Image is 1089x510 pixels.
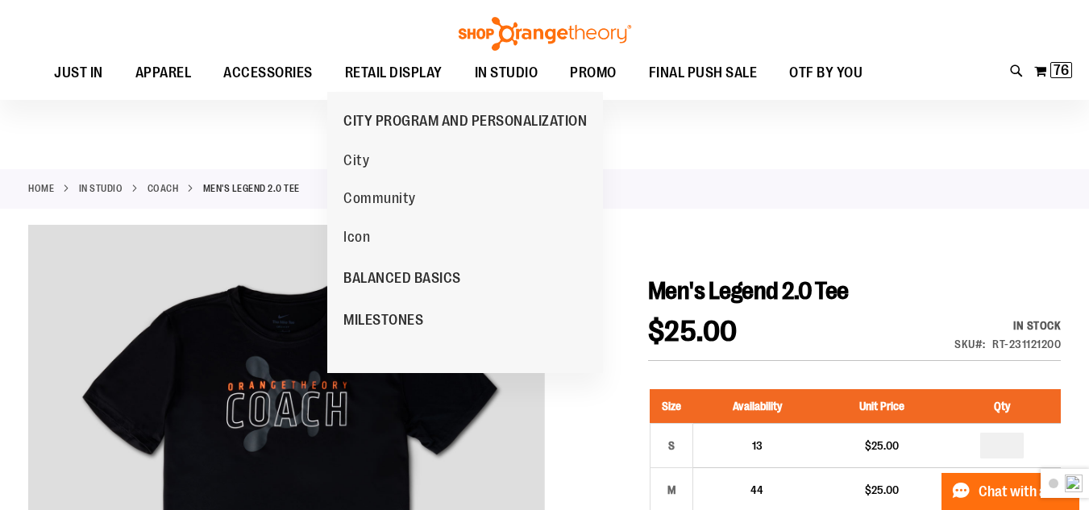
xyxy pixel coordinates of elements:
div: M [659,478,684,502]
a: CITY PROGRAM AND PERSONALIZATION [327,100,603,142]
th: Qty [943,389,1061,424]
a: IN STUDIO [459,55,555,91]
a: FINAL PUSH SALE [633,55,774,92]
th: Size [650,389,692,424]
div: $25.00 [829,482,934,498]
div: RT-231121200 [992,336,1061,352]
strong: Men's Legend 2.0 Tee [203,181,300,196]
span: APPAREL [135,55,192,91]
a: PROMO [554,55,633,92]
span: OTF BY YOU [789,55,862,91]
span: Community [343,190,416,210]
div: Availability [954,317,1061,334]
a: Home [28,181,54,196]
th: Unit Price [821,389,942,424]
span: FINAL PUSH SALE [649,55,758,91]
th: Availability [692,389,821,424]
span: BALANCED BASICS [343,270,461,290]
a: MILESTONES [327,299,439,341]
span: ACCESSORIES [223,55,313,91]
ul: RETAIL DISPLAY [327,92,603,373]
a: BALANCED BASICS [327,257,477,299]
span: JUST IN [54,55,103,91]
strong: SKU [954,338,986,350]
span: RETAIL DISPLAY [345,55,443,91]
div: $25.00 [829,437,934,454]
a: Coach [148,181,179,196]
a: RETAIL DISPLAY [329,55,459,92]
span: PROMO [570,55,617,91]
span: City [343,152,369,172]
span: IN STUDIO [475,55,538,91]
span: MILESTONES [343,312,423,332]
button: Chat with an Expert [941,473,1080,510]
a: OTF BY YOU [773,55,879,92]
span: 76 [1054,62,1069,78]
span: 44 [750,483,763,496]
img: Shop Orangetheory [456,17,634,51]
span: Chat with an Expert [979,484,1070,500]
span: Men's Legend 2.0 Tee [648,277,849,305]
span: 13 [752,439,763,452]
a: IN STUDIO [79,181,123,196]
a: ACCESSORIES [207,55,329,92]
div: S [659,433,684,458]
a: JUST IN [38,55,119,92]
div: In stock [954,317,1061,334]
span: $25.00 [648,315,738,348]
a: APPAREL [119,55,208,92]
span: Icon [343,229,370,249]
span: CITY PROGRAM AND PERSONALIZATION [343,113,587,133]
